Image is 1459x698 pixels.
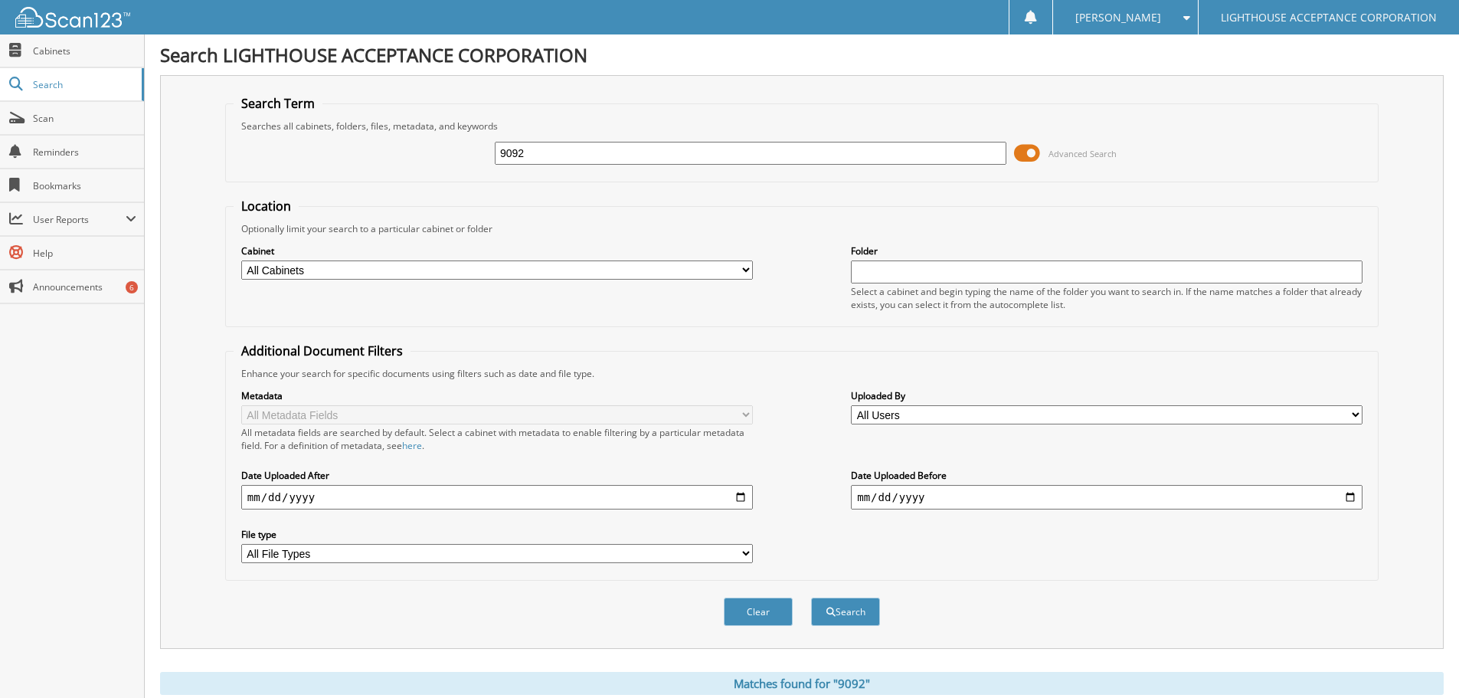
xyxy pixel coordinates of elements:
[402,439,422,452] a: here
[851,485,1362,510] input: end
[33,247,136,260] span: Help
[241,469,753,482] label: Date Uploaded After
[724,598,793,626] button: Clear
[234,95,322,112] legend: Search Term
[33,280,136,293] span: Announcements
[851,285,1362,311] div: Select a cabinet and begin typing the name of the folder you want to search in. If the name match...
[851,469,1362,482] label: Date Uploaded Before
[241,426,753,452] div: All metadata fields are searched by default. Select a cabinet with metadata to enable filtering b...
[241,244,753,257] label: Cabinet
[241,389,753,402] label: Metadata
[234,120,1370,133] div: Searches all cabinets, folders, files, metadata, and keywords
[33,213,126,226] span: User Reports
[234,367,1370,380] div: Enhance your search for specific documents using filters such as date and file type.
[1075,13,1161,22] span: [PERSON_NAME]
[15,7,130,28] img: scan123-logo-white.svg
[234,198,299,215] legend: Location
[33,78,134,91] span: Search
[241,528,753,541] label: File type
[160,672,1444,695] div: Matches found for "9092"
[234,222,1370,235] div: Optionally limit your search to a particular cabinet or folder
[33,44,136,57] span: Cabinets
[160,42,1444,67] h1: Search LIGHTHOUSE ACCEPTANCE CORPORATION
[851,244,1362,257] label: Folder
[33,112,136,125] span: Scan
[851,389,1362,402] label: Uploaded By
[33,179,136,192] span: Bookmarks
[811,598,880,626] button: Search
[126,281,138,293] div: 6
[241,485,753,510] input: start
[1048,148,1117,159] span: Advanced Search
[1221,13,1437,22] span: LIGHTHOUSE ACCEPTANCE CORPORATION
[33,146,136,159] span: Reminders
[234,342,411,359] legend: Additional Document Filters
